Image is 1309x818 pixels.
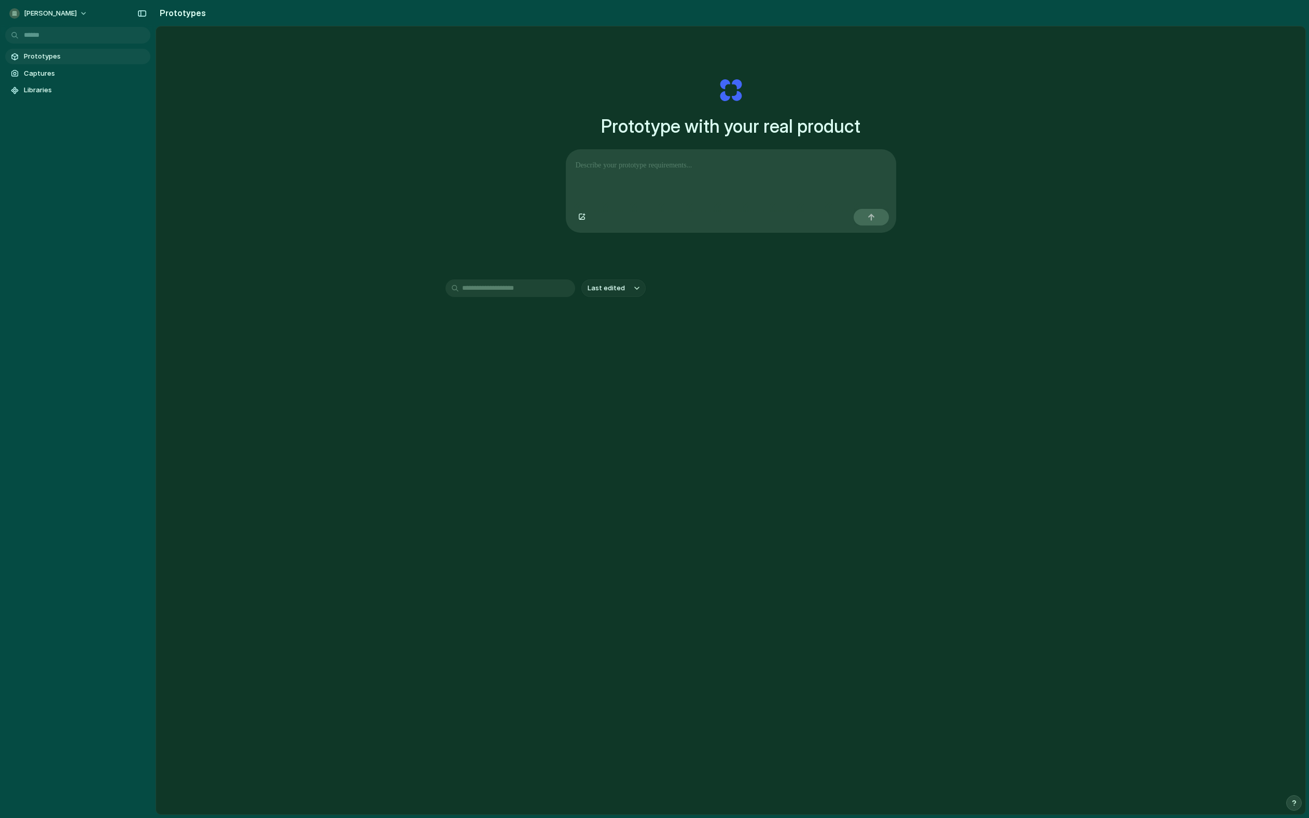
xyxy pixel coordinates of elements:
[5,49,150,64] a: Prototypes
[24,8,77,19] span: [PERSON_NAME]
[156,7,206,19] h2: Prototypes
[601,112,860,140] h1: Prototype with your real product
[581,279,646,297] button: Last edited
[5,82,150,98] a: Libraries
[5,66,150,81] a: Captures
[24,51,146,62] span: Prototypes
[24,85,146,95] span: Libraries
[24,68,146,79] span: Captures
[588,283,625,293] span: Last edited
[5,5,93,22] button: [PERSON_NAME]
